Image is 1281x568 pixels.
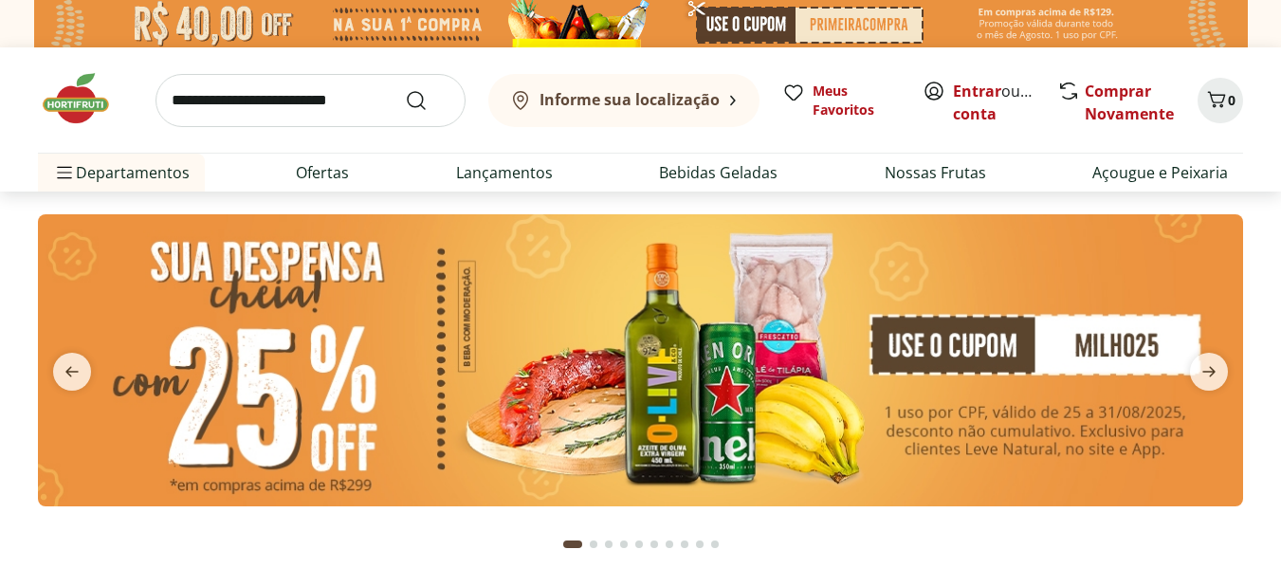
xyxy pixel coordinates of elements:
[38,214,1243,506] img: cupom
[38,70,133,127] img: Hortifruti
[1228,91,1235,109] span: 0
[601,522,616,567] button: Go to page 3 from fs-carousel
[677,522,692,567] button: Go to page 8 from fs-carousel
[156,74,466,127] input: search
[782,82,900,119] a: Meus Favoritos
[1085,81,1174,124] a: Comprar Novamente
[296,161,349,184] a: Ofertas
[953,80,1037,125] span: ou
[456,161,553,184] a: Lançamentos
[53,150,76,195] button: Menu
[53,150,190,195] span: Departamentos
[813,82,900,119] span: Meus Favoritos
[953,81,1057,124] a: Criar conta
[559,522,586,567] button: Current page from fs-carousel
[1198,78,1243,123] button: Carrinho
[1175,353,1243,391] button: next
[692,522,707,567] button: Go to page 9 from fs-carousel
[885,161,986,184] a: Nossas Frutas
[616,522,631,567] button: Go to page 4 from fs-carousel
[659,161,778,184] a: Bebidas Geladas
[540,89,720,110] b: Informe sua localização
[647,522,662,567] button: Go to page 6 from fs-carousel
[488,74,759,127] button: Informe sua localização
[38,353,106,391] button: previous
[1092,161,1228,184] a: Açougue e Peixaria
[953,81,1001,101] a: Entrar
[662,522,677,567] button: Go to page 7 from fs-carousel
[586,522,601,567] button: Go to page 2 from fs-carousel
[707,522,723,567] button: Go to page 10 from fs-carousel
[405,89,450,112] button: Submit Search
[631,522,647,567] button: Go to page 5 from fs-carousel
